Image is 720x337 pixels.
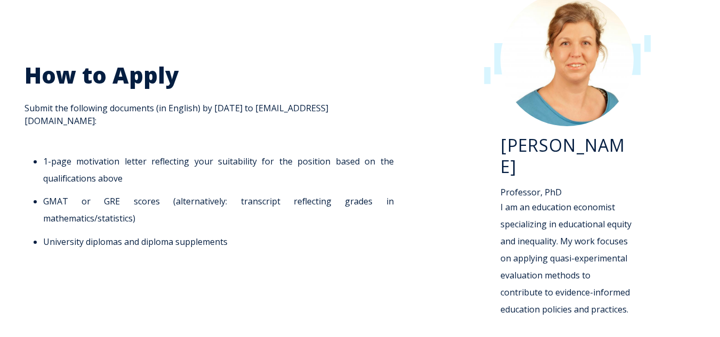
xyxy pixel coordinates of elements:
li: University diplomas and diploma supplements [43,233,394,250]
li: 1-page motivation letter reflecting your suitability for the position based on the qualifications... [43,153,394,187]
div: Professor, PhD [500,186,634,199]
li: GMAT or GRE scores (alternatively: transcript reflecting grades in mathematics/statistics) [43,193,394,227]
h2: How to Apply [25,61,400,89]
span: Submit the following documents (in English) by [DATE] to [EMAIL_ADDRESS][DOMAIN_NAME]: [25,61,400,250]
h3: [PERSON_NAME] [500,135,634,177]
span: I am an education economist specializing in educational equity and inequality. My work focuses on... [500,201,632,315]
